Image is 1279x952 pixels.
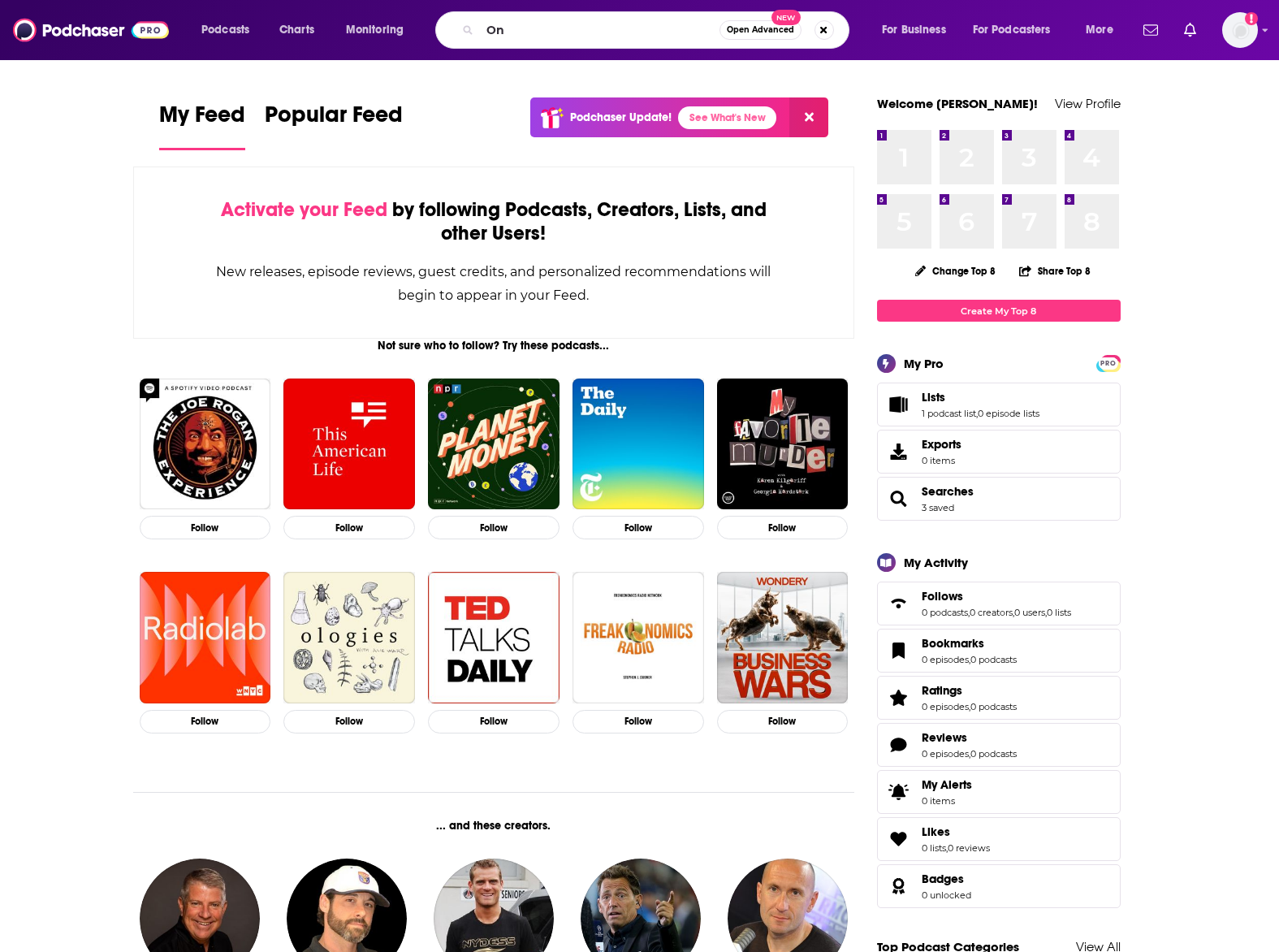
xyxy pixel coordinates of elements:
span: 0 items [922,795,972,807]
img: User Profile [1222,12,1258,48]
a: Reviews [922,730,1017,745]
img: The Joe Rogan Experience [140,379,271,510]
a: 0 podcasts [970,654,1017,665]
div: Search podcasts, credits, & more... [451,11,865,49]
a: Bookmarks [922,636,1017,651]
a: Likes [883,828,915,850]
span: Bookmarks [922,636,984,651]
a: My Feed [159,101,245,150]
span: 0 items [922,455,961,466]
a: Freakonomics Radio [573,572,704,703]
span: , [946,842,948,854]
button: Follow [717,710,849,733]
a: Welcome [PERSON_NAME]! [877,96,1038,111]
a: Searches [922,484,974,499]
button: open menu [962,17,1074,43]
button: Follow [140,516,271,539]
a: 1 podcast list [922,408,976,419]
span: , [968,607,970,618]
img: Business Wars [717,572,849,703]
img: TED Talks Daily [428,572,560,703]
span: Likes [922,824,950,839]
button: open menu [1074,17,1134,43]
div: My Activity [904,555,968,570]
span: , [969,748,970,759]
span: My Alerts [883,781,915,803]
span: Activate your Feed [221,197,387,222]
img: Planet Money [428,379,560,510]
span: Searches [877,477,1121,521]
button: Show profile menu [1222,12,1258,48]
input: Search podcasts, credits, & more... [480,17,719,43]
a: 3 saved [922,502,954,513]
button: Share Top 8 [1018,255,1091,287]
a: 0 podcasts [922,607,968,618]
a: Exports [877,430,1121,474]
a: Likes [922,824,990,839]
a: Lists [883,393,915,416]
img: The Daily [573,379,704,510]
span: Popular Feed [265,101,403,138]
a: 0 podcasts [970,701,1017,712]
button: Follow [428,710,560,733]
span: Exports [922,437,961,452]
span: Logged in as anna.andree [1222,12,1258,48]
a: Create My Top 8 [877,300,1121,322]
a: 0 creators [970,607,1013,618]
a: 0 podcasts [970,748,1017,759]
span: Badges [922,872,964,886]
svg: Add a profile image [1245,12,1258,25]
div: Not sure who to follow? Try these podcasts... [133,339,855,353]
div: ... and these creators. [133,819,855,833]
div: My Pro [904,356,944,371]
a: Popular Feed [265,101,403,150]
span: Bookmarks [877,629,1121,673]
span: Reviews [877,723,1121,767]
span: , [969,654,970,665]
img: Radiolab [140,572,271,703]
a: 0 lists [1047,607,1071,618]
a: Ratings [883,686,915,709]
button: open menu [335,17,425,43]
a: 0 reviews [948,842,990,854]
span: Exports [883,440,915,463]
span: Monitoring [346,19,404,41]
a: PRO [1099,357,1118,369]
span: Reviews [922,730,967,745]
a: 0 users [1014,607,1045,618]
span: More [1086,19,1113,41]
span: Podcasts [201,19,249,41]
a: Lists [922,390,1039,405]
p: Podchaser Update! [570,110,672,124]
span: For Business [882,19,946,41]
a: 0 episodes [922,748,969,759]
a: Ratings [922,683,1017,698]
span: New [771,10,801,25]
button: Follow [573,710,704,733]
a: Show notifications dropdown [1177,16,1203,44]
a: Badges [883,875,915,898]
a: Podchaser - Follow, Share and Rate Podcasts [13,15,169,45]
button: Follow [428,516,560,539]
button: Follow [140,710,271,733]
a: Show notifications dropdown [1137,16,1164,44]
img: My Favorite Murder with Karen Kilgariff and Georgia Hardstark [717,379,849,510]
span: Lists [877,383,1121,426]
a: Follows [883,592,915,615]
a: 0 episode lists [978,408,1039,419]
a: My Alerts [877,770,1121,814]
a: 0 episodes [922,654,969,665]
button: Follow [283,710,415,733]
span: Ratings [922,683,962,698]
a: 0 lists [922,842,946,854]
button: open menu [190,17,270,43]
span: , [1045,607,1047,618]
a: Searches [883,487,915,510]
